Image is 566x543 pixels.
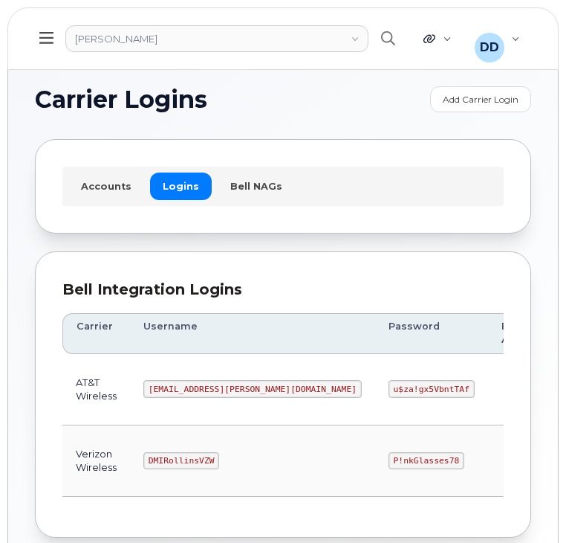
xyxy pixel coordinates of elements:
[62,354,130,425] td: AT&T Wireless
[388,452,464,470] code: P!nkGlasses78
[375,313,488,354] th: Password
[68,173,144,199] a: Accounts
[430,86,531,112] a: Add Carrier Login
[62,279,504,301] div: Bell Integration Logins
[130,313,375,354] th: Username
[388,380,475,398] code: u$za!gx5VbntTAf
[62,425,130,497] td: Verizon Wireless
[62,313,130,354] th: Carrier
[150,173,212,199] a: Logins
[143,380,362,398] code: [EMAIL_ADDRESS][PERSON_NAME][DOMAIN_NAME]
[35,89,207,111] span: Carrier Logins
[488,313,564,354] th: Business Accounts
[143,452,219,470] code: DMIRollinsVZW
[218,173,295,199] a: Bell NAGs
